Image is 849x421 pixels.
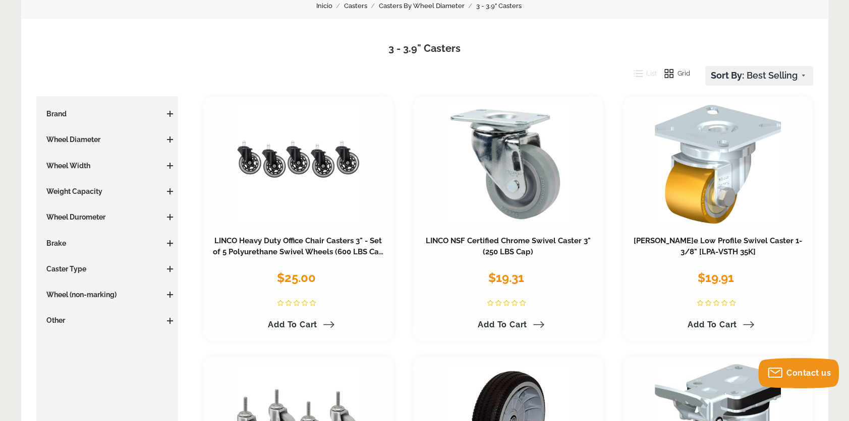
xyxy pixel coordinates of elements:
[213,236,384,267] a: LINCO Heavy Duty Office Chair Casters 3" - Set of 5 Polyurethane Swivel Wheels (600 LBS Cap Combi...
[626,66,657,81] button: List
[472,316,544,333] a: Add to Cart
[41,315,174,325] h3: Other
[316,1,344,12] a: Inicio
[262,316,334,333] a: Add to Cart
[41,134,174,145] h3: Wheel Diameter
[41,290,174,300] h3: Wheel (non-marking)
[41,186,174,196] h3: Weight Capacity
[379,1,476,12] a: Casters By Wheel Diameter
[688,320,737,329] span: Add to Cart
[786,368,831,378] span: Contact us
[41,238,174,248] h3: Brake
[268,320,317,329] span: Add to Cart
[682,316,754,333] a: Add to Cart
[488,270,524,285] span: $19.31
[426,236,591,256] a: LINCO NSF Certified Chrome Swivel Caster 3" (250 LBS Cap)
[41,212,174,222] h3: Wheel Durometer
[36,41,813,56] h1: 3 - 3.9" Casters
[634,236,802,256] a: [PERSON_NAME]e Low Profile Swivel Caster 1-3/8" [LPA-VSTH 35K]
[478,320,527,329] span: Add to Cart
[657,66,690,81] button: Grid
[41,264,174,274] h3: Caster Type
[41,161,174,171] h3: Wheel Width
[277,270,316,285] span: $25.00
[476,1,533,12] a: 3 - 3.9" Casters
[344,1,379,12] a: Casters
[758,358,839,388] button: Contact us
[698,270,734,285] span: $19.91
[41,109,174,119] h3: Brand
